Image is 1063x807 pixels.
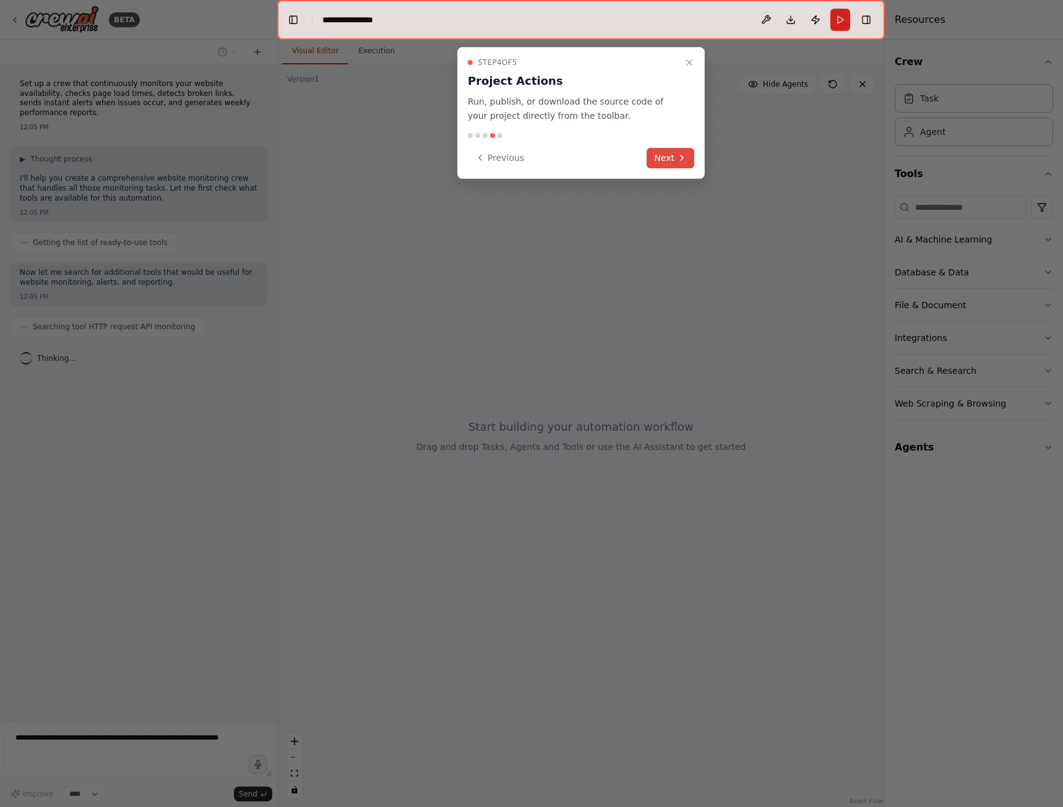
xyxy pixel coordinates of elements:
button: Hide left sidebar [285,11,302,28]
span: Step 4 of 5 [478,58,517,67]
button: Previous [468,148,531,168]
button: Close walkthrough [682,55,697,70]
h3: Project Actions [468,72,679,90]
p: Run, publish, or download the source code of your project directly from the toolbar. [468,95,679,123]
button: Next [647,148,694,168]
